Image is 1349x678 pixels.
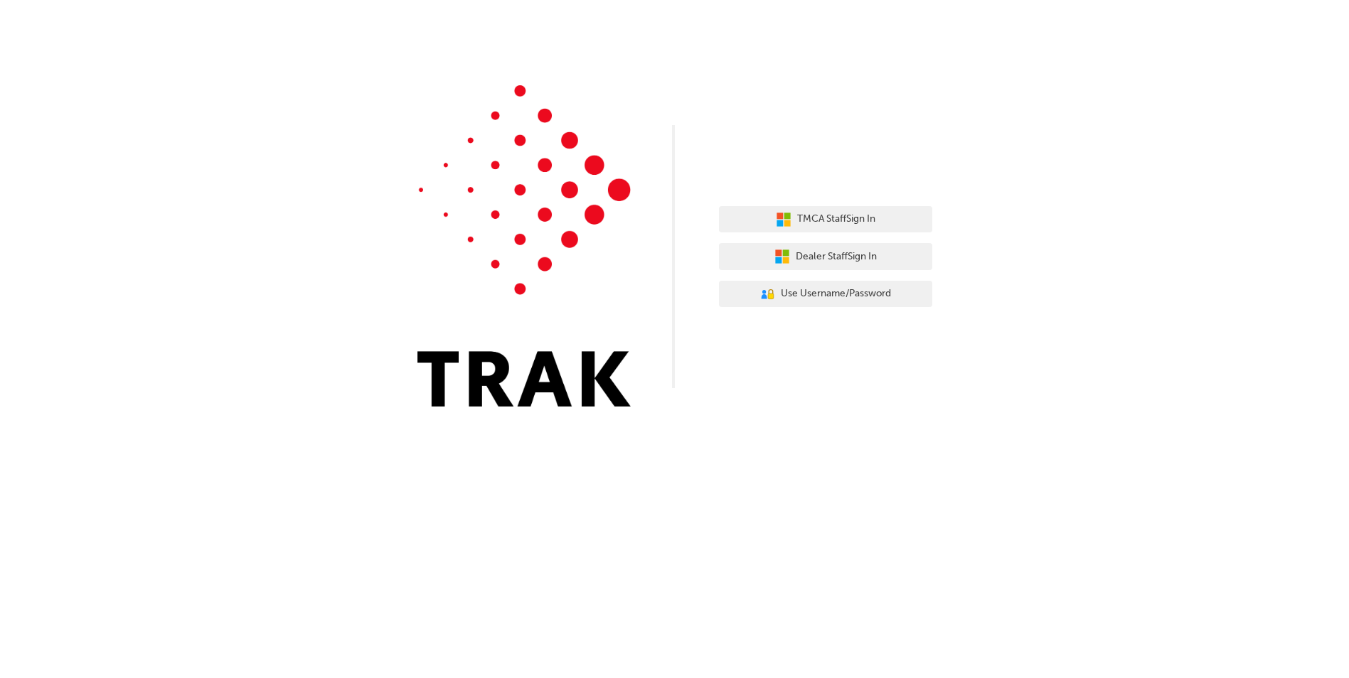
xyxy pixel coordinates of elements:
button: Use Username/Password [719,281,932,308]
img: Trak [417,85,631,407]
span: Dealer Staff Sign In [796,249,877,265]
span: Use Username/Password [781,286,891,302]
span: TMCA Staff Sign In [797,211,875,227]
button: Dealer StaffSign In [719,243,932,270]
button: TMCA StaffSign In [719,206,932,233]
